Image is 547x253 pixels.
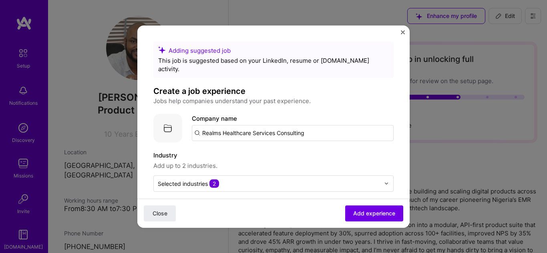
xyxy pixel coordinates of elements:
[209,179,219,187] span: 2
[158,46,165,53] i: icon SuggestedTeams
[153,114,182,142] img: Company logo
[158,179,219,187] div: Selected industries
[353,209,395,217] span: Add experience
[192,125,394,141] input: Search for a company...
[192,114,237,122] label: Company name
[153,161,394,170] span: Add up to 2 industries.
[158,46,389,54] div: Adding suggested job
[401,30,405,38] button: Close
[153,150,394,160] label: Industry
[158,56,389,73] div: This job is suggested based on your LinkedIn, resume or [DOMAIN_NAME] activity.
[153,209,167,217] span: Close
[384,181,389,186] img: drop icon
[144,205,176,221] button: Close
[153,86,394,96] h4: Create a job experience
[345,205,403,221] button: Add experience
[153,96,394,106] p: Jobs help companies understand your past experience.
